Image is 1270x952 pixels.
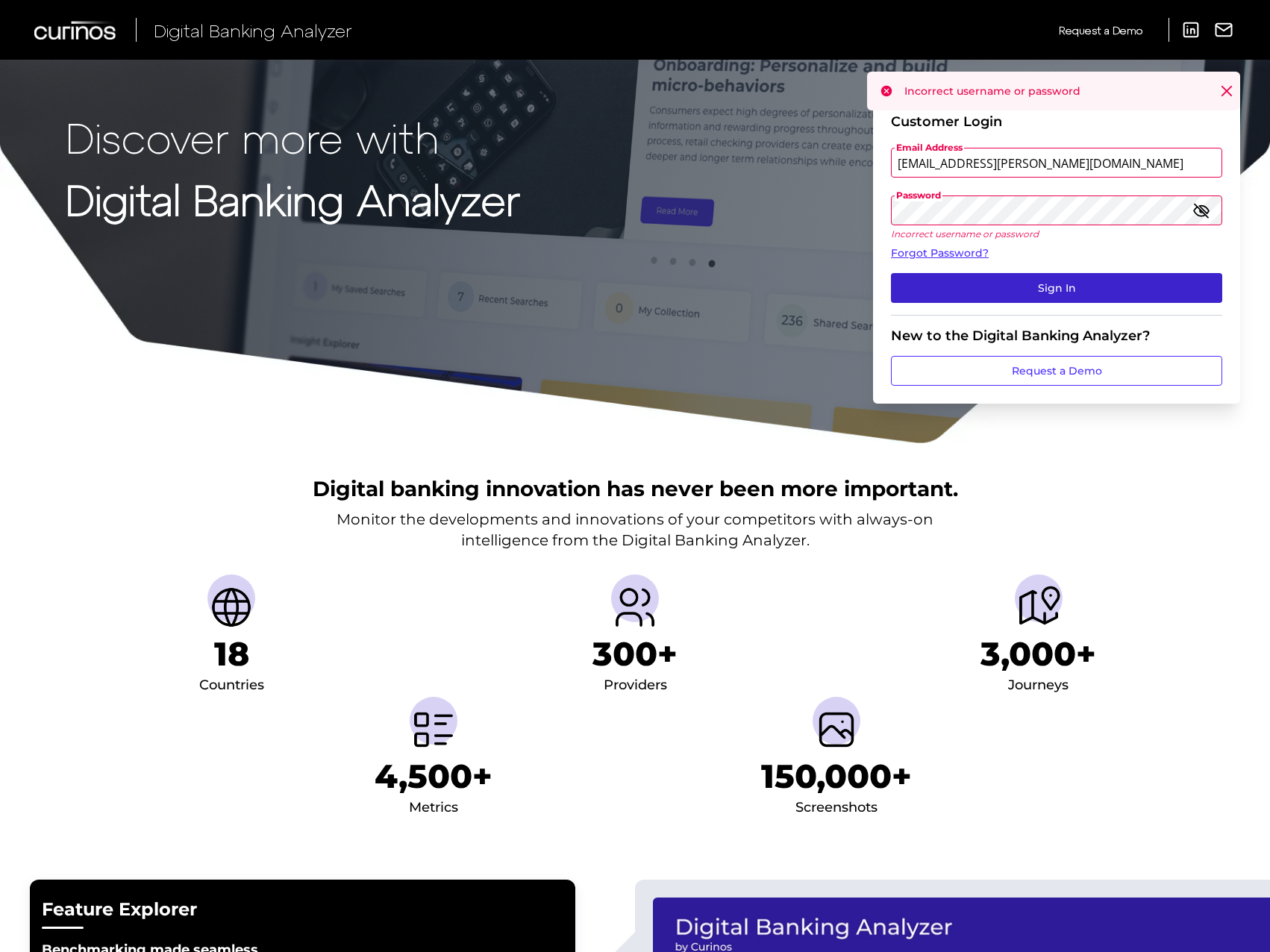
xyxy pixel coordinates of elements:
a: Request a Demo [1059,18,1142,43]
p: Incorrect username or password [891,228,1222,239]
div: Journeys [1008,674,1069,698]
img: Curinos [34,21,118,40]
img: Providers [611,583,659,631]
div: Countries [199,674,264,698]
span: Password [895,190,942,201]
span: Digital Banking Analyzer [154,19,352,41]
a: Forgot Password? [891,245,1222,261]
span: Request a Demo [1059,24,1142,37]
a: Request a Demo [891,356,1222,386]
div: Metrics [409,796,458,820]
p: Monitor the developments and innovations of your competitors with always-on intelligence from the... [337,509,933,551]
img: Journeys [1015,583,1063,631]
p: Discover more with [66,113,520,160]
div: New to the Digital Banking Analyzer? [891,328,1222,344]
button: Sign In [891,273,1222,303]
div: Screenshots [795,796,878,820]
h1: 300+ [592,634,678,674]
h2: Feature Explorer [42,898,563,922]
strong: Digital Banking Analyzer [66,174,520,224]
div: Incorrect username or password [867,72,1240,110]
h1: 18 [214,634,249,674]
h1: 150,000+ [761,757,912,796]
h1: 4,500+ [375,757,492,796]
h1: 3,000+ [980,634,1096,674]
img: Screenshots [813,706,860,754]
img: Metrics [410,706,457,754]
h2: Digital banking innovation has never been more important. [313,475,958,503]
span: Email Address [895,142,964,154]
div: Providers [604,674,667,698]
img: Countries [207,583,255,631]
div: Customer Login [891,113,1222,130]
